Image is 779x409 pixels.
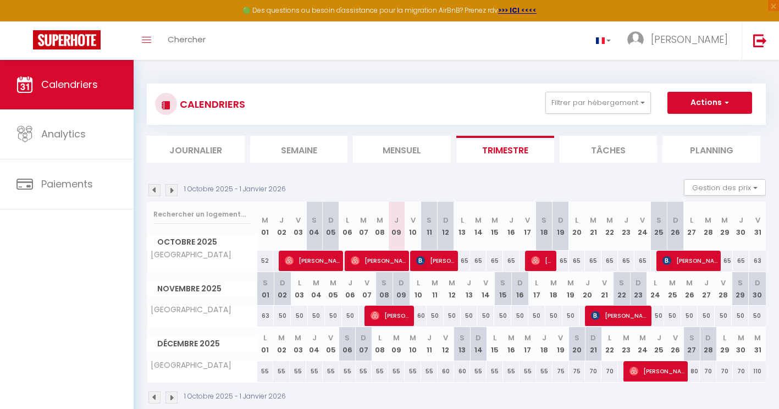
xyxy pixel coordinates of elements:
span: Chercher [168,34,206,45]
abbr: S [656,215,661,225]
abbr: J [348,278,352,288]
abbr: M [590,215,596,225]
div: 50 [528,306,545,326]
th: 11 [421,327,438,361]
div: 70 [585,361,601,382]
th: 30 [733,327,749,361]
abbr: V [296,215,301,225]
div: 75 [569,361,585,382]
abbr: M [393,333,400,343]
abbr: M [754,333,761,343]
div: 55 [257,361,274,382]
div: 55 [273,361,290,382]
span: [PERSON_NAME] [531,250,553,271]
abbr: L [654,278,657,288]
a: >>> ICI <<<< [498,5,537,15]
th: 13 [461,272,478,306]
th: 17 [520,202,536,251]
th: 25 [664,272,681,306]
li: Journalier [147,136,245,163]
img: ... [627,31,644,48]
abbr: J [657,333,661,343]
th: 23 [630,272,647,306]
li: Planning [662,136,760,163]
span: [PERSON_NAME] [371,305,409,326]
div: 50 [647,306,664,326]
th: 08 [372,202,388,251]
abbr: L [298,278,301,288]
th: 01 [257,202,274,251]
span: [PERSON_NAME] [629,361,684,382]
th: 04 [306,202,323,251]
div: 50 [545,306,562,326]
div: 63 [749,251,766,271]
abbr: J [585,278,590,288]
div: 50 [444,306,461,326]
abbr: D [443,215,449,225]
th: 06 [342,272,359,306]
span: Décembre 2025 [147,336,257,352]
abbr: S [574,333,579,343]
div: 55 [520,361,536,382]
div: 110 [749,361,766,382]
abbr: J [394,215,399,225]
th: 24 [634,202,651,251]
abbr: M [313,278,319,288]
div: 80 [683,361,700,382]
th: 20 [569,327,585,361]
abbr: L [723,333,726,343]
div: 50 [342,306,359,326]
th: 29 [716,202,733,251]
div: 65 [601,251,618,271]
div: 50 [308,306,325,326]
abbr: M [606,215,613,225]
abbr: V [364,278,369,288]
button: Gestion des prix [684,179,766,196]
abbr: M [475,215,482,225]
div: 65 [618,251,634,271]
th: 31 [749,327,766,361]
th: 31 [749,202,766,251]
abbr: M [491,215,498,225]
th: 28 [715,272,732,306]
th: 05 [325,272,342,306]
th: 11 [427,272,444,306]
abbr: D [673,215,678,225]
abbr: M [449,278,455,288]
abbr: D [636,278,641,288]
span: Calendriers [41,78,98,91]
abbr: L [575,215,578,225]
th: 04 [308,272,325,306]
th: 19 [553,327,569,361]
abbr: S [460,333,465,343]
th: 21 [585,202,601,251]
th: 10 [405,202,421,251]
div: 50 [732,306,749,326]
span: Analytics [41,127,86,141]
span: [GEOGRAPHIC_DATA] [149,306,231,314]
div: 50 [664,306,681,326]
input: Rechercher un logement... [153,204,251,224]
abbr: L [535,278,538,288]
p: 1 Octobre 2025 - 1 Janvier 2026 [184,184,286,195]
abbr: V [558,333,563,343]
div: 55 [323,361,339,382]
th: 13 [454,327,471,361]
p: 1 Octobre 2025 - 1 Janvier 2026 [184,391,286,402]
th: 12 [438,327,454,361]
th: 16 [511,272,528,306]
th: 27 [683,327,700,361]
span: Paiements [41,177,93,191]
th: 26 [667,202,684,251]
abbr: S [689,333,694,343]
img: logout [753,34,767,47]
div: 65 [487,251,503,271]
div: 55 [388,361,405,382]
div: 55 [421,361,438,382]
th: 25 [651,327,667,361]
span: Octobre 2025 [147,234,257,250]
div: 70 [716,361,733,382]
div: 55 [405,361,421,382]
abbr: L [417,278,420,288]
div: 55 [356,361,372,382]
